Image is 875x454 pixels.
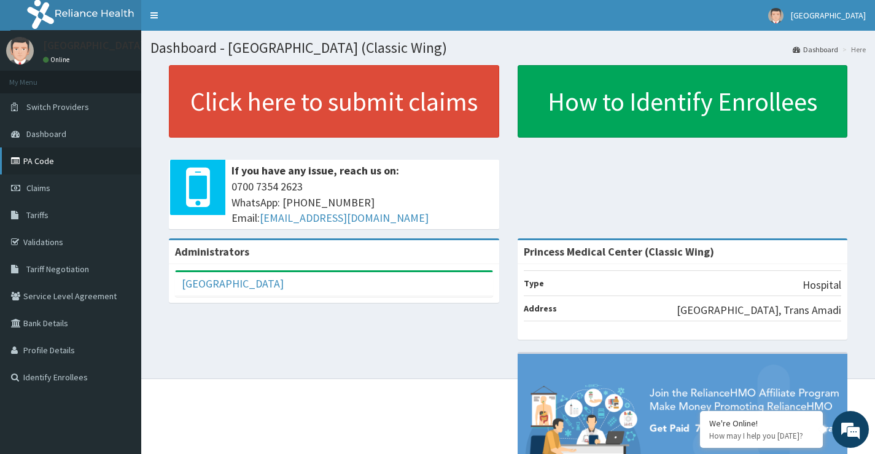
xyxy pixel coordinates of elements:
p: How may I help you today? [709,431,814,441]
a: Dashboard [793,44,838,55]
p: [GEOGRAPHIC_DATA] [43,40,144,51]
b: Type [524,278,544,289]
b: Address [524,303,557,314]
p: [GEOGRAPHIC_DATA], Trans Amadi [677,302,841,318]
b: If you have any issue, reach us on: [231,163,399,178]
span: Dashboard [26,128,66,139]
li: Here [839,44,866,55]
img: User Image [768,8,784,23]
a: Click here to submit claims [169,65,499,138]
a: Online [43,55,72,64]
p: Hospital [803,277,841,293]
span: Claims [26,182,50,194]
a: [EMAIL_ADDRESS][DOMAIN_NAME] [260,211,429,225]
img: User Image [6,37,34,65]
span: 0700 7354 2623 WhatsApp: [PHONE_NUMBER] Email: [231,179,493,226]
a: How to Identify Enrollees [518,65,848,138]
h1: Dashboard - [GEOGRAPHIC_DATA] (Classic Wing) [150,40,866,56]
strong: Princess Medical Center (Classic Wing) [524,245,714,259]
span: Tariffs [26,209,49,221]
div: We're Online! [709,418,814,429]
span: Switch Providers [26,101,89,112]
span: Tariff Negotiation [26,264,89,275]
span: [GEOGRAPHIC_DATA] [791,10,866,21]
a: [GEOGRAPHIC_DATA] [182,276,284,291]
b: Administrators [175,245,249,259]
